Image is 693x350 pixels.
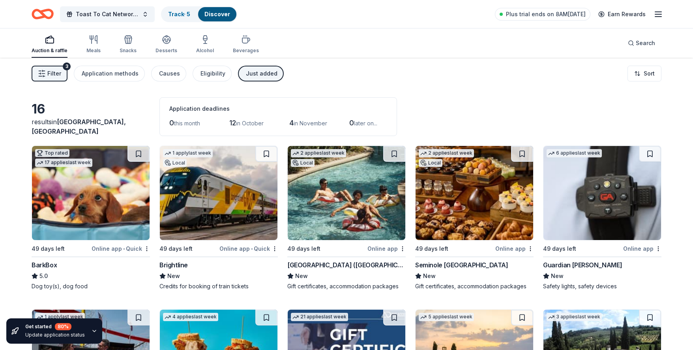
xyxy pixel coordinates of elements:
button: Just added [238,66,284,81]
div: Meals [86,47,101,54]
button: Alcohol [196,32,214,58]
button: Application methods [74,66,145,81]
span: in November [294,120,327,127]
div: 5 applies last week [419,313,474,321]
div: 6 applies last week [547,149,602,157]
div: Brightline [159,260,188,270]
div: [GEOGRAPHIC_DATA] ([GEOGRAPHIC_DATA]) [287,260,406,270]
div: 16 [32,101,150,117]
div: Just added [246,69,277,78]
span: 0 [349,119,354,127]
span: 5.0 [39,271,48,281]
div: 1 apply last week [163,149,213,157]
button: Desserts [155,32,177,58]
div: Update application status [25,332,85,338]
div: Beverages [233,47,259,54]
div: Top rated [35,149,69,157]
div: 49 days left [287,244,320,254]
div: Online app [367,244,406,254]
button: Auction & raffle [32,32,67,58]
button: Search [622,35,661,51]
div: Application methods [82,69,139,78]
img: Image for Four Seasons Resort (Orlando) [288,146,405,240]
button: Sort [627,66,661,81]
div: 21 applies last week [291,313,348,321]
span: 0 [169,119,174,127]
span: Toast To Cat Network 30th Anniversary Celebration [76,9,139,19]
div: 17 applies last week [35,159,92,167]
span: [GEOGRAPHIC_DATA], [GEOGRAPHIC_DATA] [32,118,126,135]
div: Gift certificates, accommodation packages [287,282,406,290]
a: Image for Seminole Hard Rock Hotel & Casino Hollywood2 applieslast weekLocal49 days leftOnline ap... [415,146,534,290]
a: Home [32,5,54,23]
span: New [167,271,180,281]
div: 2 applies last week [291,149,346,157]
div: 49 days left [32,244,65,254]
button: Meals [86,32,101,58]
span: • [123,246,125,252]
div: Get started [25,323,85,330]
span: • [251,246,253,252]
a: Earn Rewards [594,7,650,21]
button: Eligibility [193,66,232,81]
span: Search [636,38,655,48]
button: Snacks [120,32,137,58]
div: 2 applies last week [419,149,474,157]
a: Discover [204,11,230,17]
a: Image for Guardian Angel Device6 applieslast week49 days leftOnline appGuardian [PERSON_NAME]NewS... [543,146,661,290]
div: Online app Quick [219,244,278,254]
img: Image for Seminole Hard Rock Hotel & Casino Hollywood [416,146,533,240]
div: Application deadlines [169,104,387,114]
img: Image for BarkBox [32,146,150,240]
div: Safety lights, safety devices [543,282,661,290]
div: Eligibility [200,69,225,78]
div: 49 days left [159,244,193,254]
div: Local [291,159,315,167]
button: Track· 5Discover [161,6,237,22]
div: Credits for booking of train tickets [159,282,278,290]
div: 4 applies last week [163,313,218,321]
div: 80 % [55,323,71,330]
span: New [295,271,308,281]
div: 3 [63,62,71,70]
span: 12 [229,119,236,127]
span: in October [236,120,264,127]
div: 3 applies last week [547,313,602,321]
a: Track· 5 [168,11,190,17]
div: Gift certificates, accommodation packages [415,282,534,290]
span: this month [174,120,200,127]
div: Online app Quick [92,244,150,254]
a: Image for Brightline1 applylast weekLocal49 days leftOnline app•QuickBrightlineNewCredits for boo... [159,146,278,290]
span: in [32,118,126,135]
div: 49 days left [415,244,448,254]
span: Plus trial ends on 8AM[DATE] [506,9,586,19]
div: Guardian [PERSON_NAME] [543,260,622,270]
div: Alcohol [196,47,214,54]
img: Image for Brightline [160,146,277,240]
span: later on... [354,120,377,127]
a: Plus trial ends on 8AM[DATE] [495,8,590,21]
span: 4 [289,119,294,127]
div: Seminole [GEOGRAPHIC_DATA] [415,260,508,270]
button: Filter3 [32,66,67,81]
a: Image for Four Seasons Resort (Orlando)2 applieslast weekLocal49 days leftOnline app[GEOGRAPHIC_D... [287,146,406,290]
div: Snacks [120,47,137,54]
div: Online app [495,244,534,254]
span: New [551,271,564,281]
div: Auction & raffle [32,47,67,54]
div: Desserts [155,47,177,54]
div: 49 days left [543,244,576,254]
button: Beverages [233,32,259,58]
button: Causes [151,66,186,81]
button: Toast To Cat Network 30th Anniversary Celebration [60,6,155,22]
div: Dog toy(s), dog food [32,282,150,290]
span: Sort [644,69,655,78]
a: Image for BarkBoxTop rated17 applieslast week49 days leftOnline app•QuickBarkBox5.0Dog toy(s), do... [32,146,150,290]
div: Causes [159,69,180,78]
span: Filter [47,69,61,78]
div: BarkBox [32,260,57,270]
div: Online app [623,244,661,254]
div: results [32,117,150,136]
div: Local [163,159,187,167]
img: Image for Guardian Angel Device [543,146,661,240]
